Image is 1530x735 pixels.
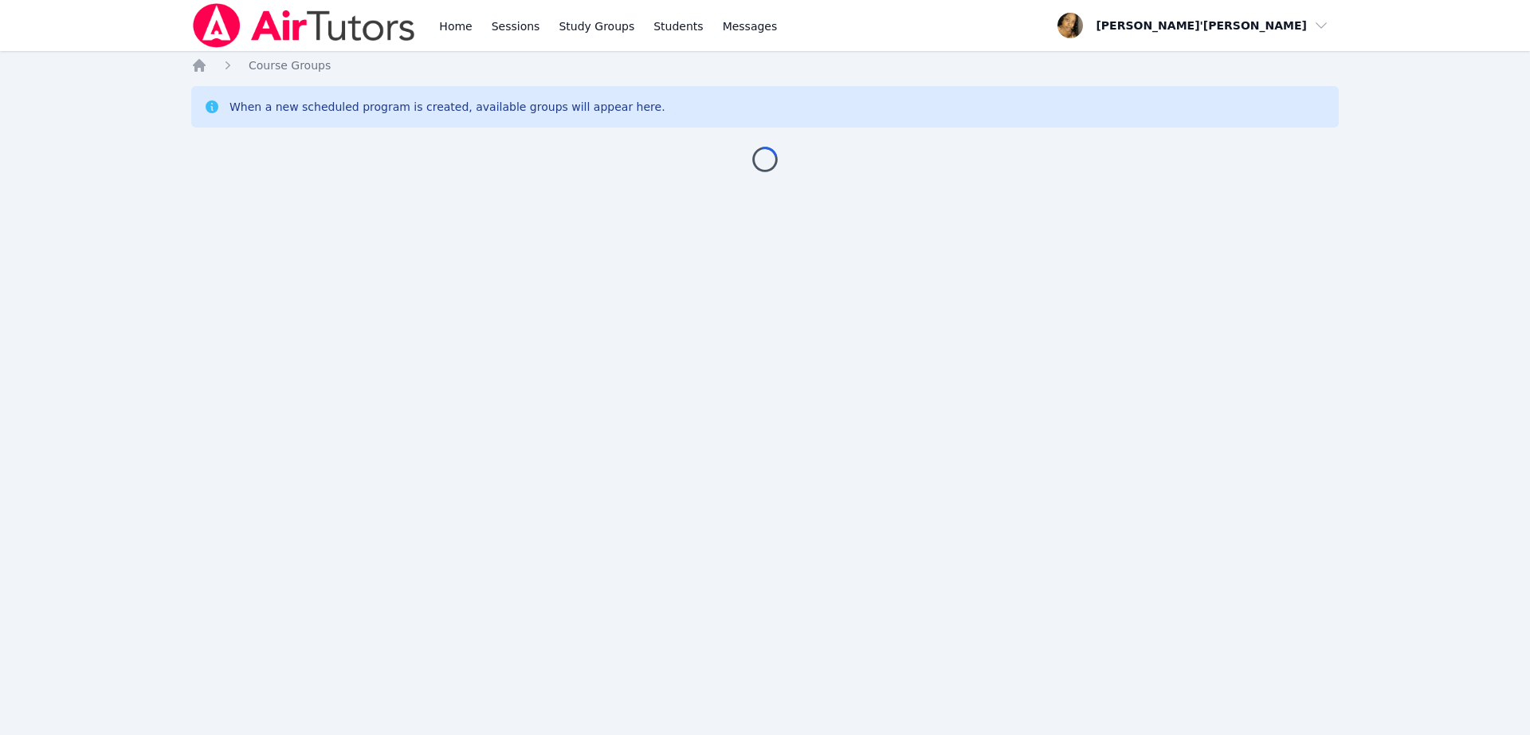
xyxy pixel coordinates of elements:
span: Course Groups [249,59,331,72]
div: When a new scheduled program is created, available groups will appear here. [229,99,665,115]
img: Air Tutors [191,3,417,48]
a: Course Groups [249,57,331,73]
span: Messages [723,18,778,34]
nav: Breadcrumb [191,57,1339,73]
